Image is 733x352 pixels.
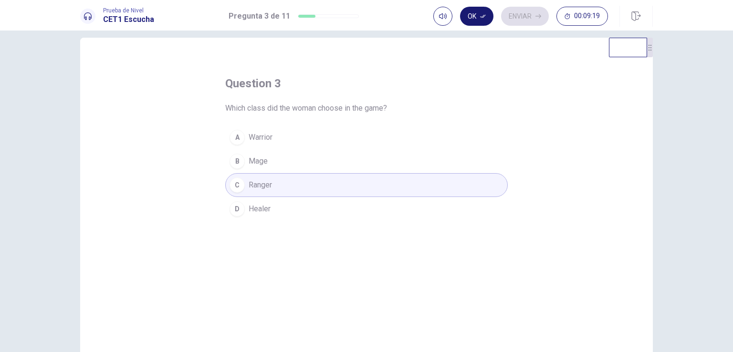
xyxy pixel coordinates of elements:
h4: question 3 [225,76,281,91]
div: A [230,130,245,145]
span: Prueba de Nivel [103,7,154,14]
span: Ranger [249,179,272,191]
button: 00:09:19 [556,7,608,26]
button: Ok [460,7,493,26]
div: C [230,177,245,193]
h1: CET1 Escucha [103,14,154,25]
h1: Pregunta 3 de 11 [229,10,290,22]
button: AWarrior [225,125,508,149]
button: BMage [225,149,508,173]
span: Healer [249,203,271,215]
div: B [230,154,245,169]
span: Mage [249,155,268,167]
button: CRanger [225,173,508,197]
div: D [230,201,245,217]
span: 00:09:19 [574,12,600,20]
button: DHealer [225,197,508,221]
span: Which class did the woman choose in the game? [225,103,387,114]
span: Warrior [249,132,272,143]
